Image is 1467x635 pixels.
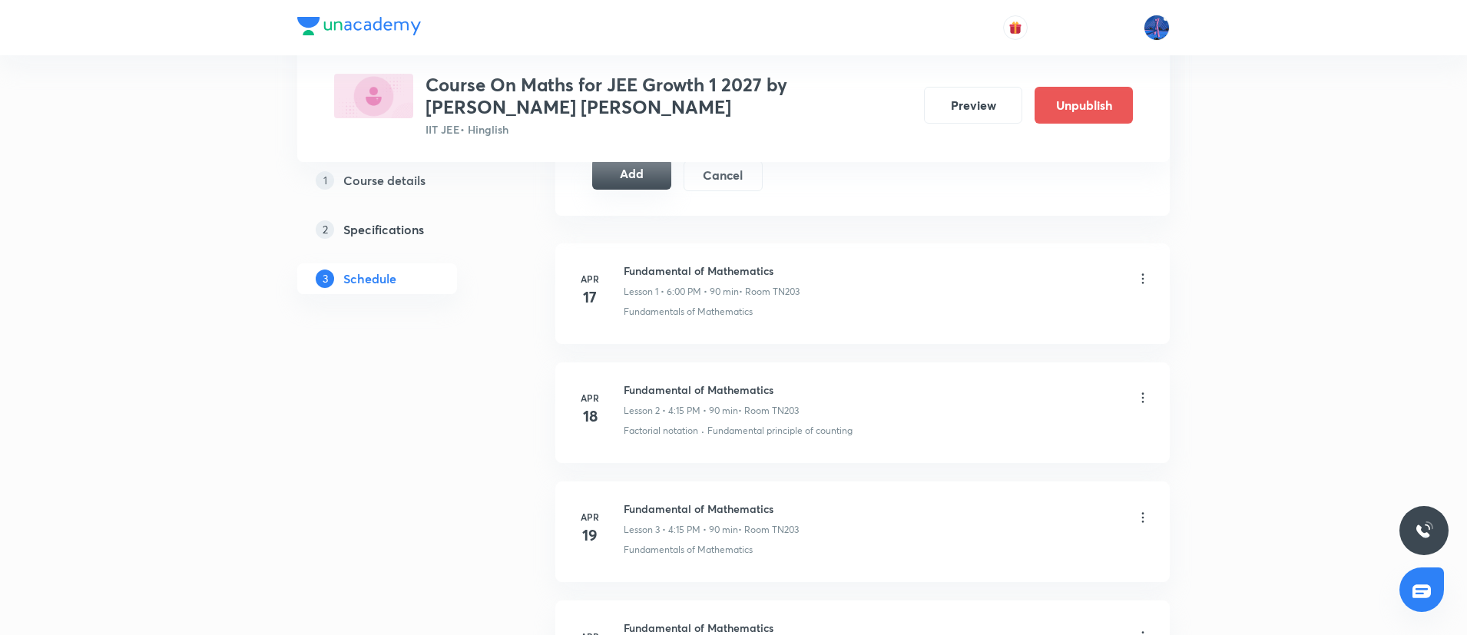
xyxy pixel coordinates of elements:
h3: Course On Maths for JEE Growth 1 2027 by [PERSON_NAME] [PERSON_NAME] [426,74,912,118]
p: Fundamental principle of counting [707,424,853,438]
img: Mahesh Bhat [1144,15,1170,41]
h6: Fundamental of Mathematics [624,501,799,517]
div: · [701,424,704,438]
p: Factorial notation [624,424,698,438]
p: IIT JEE • Hinglish [426,121,912,137]
img: Company Logo [297,17,421,35]
p: 2 [316,220,334,239]
a: 2Specifications [297,214,506,245]
h5: Course details [343,171,426,190]
h6: Apr [575,391,605,405]
img: 03989623-FDD2-4897-BD26-A8F43B2D8406_plus.png [334,74,413,118]
p: Lesson 2 • 4:15 PM • 90 min [624,404,738,418]
p: Lesson 3 • 4:15 PM • 90 min [624,523,738,537]
button: Preview [924,87,1022,124]
button: Add [592,159,671,190]
p: Fundamentals of Mathematics [624,305,753,319]
button: avatar [1003,15,1028,40]
h6: Apr [575,510,605,524]
h6: Fundamental of Mathematics [624,382,799,398]
h6: Apr [575,272,605,286]
a: Company Logo [297,17,421,39]
h4: 19 [575,524,605,547]
button: Cancel [684,160,763,191]
p: Fundamentals of Mathematics [624,543,753,557]
img: ttu [1415,521,1433,540]
p: Lesson 1 • 6:00 PM • 90 min [624,285,739,299]
p: • Room TN203 [738,404,799,418]
h5: Schedule [343,270,396,288]
h4: 18 [575,405,605,428]
h5: Specifications [343,220,424,239]
img: avatar [1008,21,1022,35]
a: 1Course details [297,165,506,196]
p: • Room TN203 [739,285,800,299]
h4: 17 [575,286,605,309]
p: 1 [316,171,334,190]
h6: Fundamental of Mathematics [624,263,800,279]
p: • Room TN203 [738,523,799,537]
p: 3 [316,270,334,288]
button: Unpublish [1035,87,1133,124]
